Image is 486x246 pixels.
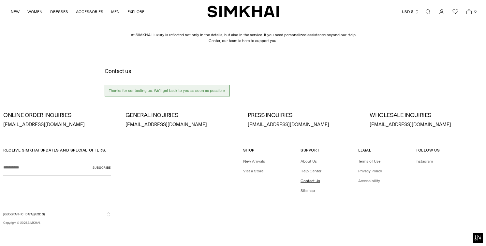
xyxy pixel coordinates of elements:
[435,5,448,18] a: Go to the account page
[127,5,144,19] a: EXPLORE
[416,148,440,152] span: Follow Us
[207,5,279,18] a: SIMKHAI
[421,5,434,18] a: Open search modal
[243,169,263,173] a: Vist a Store
[111,5,120,19] a: MEN
[449,5,462,18] a: Wishlist
[402,5,419,19] button: USD $
[358,159,380,164] a: Terms of Use
[5,221,66,241] iframe: Sign Up via Text for Offers
[416,159,433,164] a: Instagram
[129,17,357,24] h2: Contact us
[358,169,382,173] a: Privacy Policy
[370,121,483,128] p: [EMAIL_ADDRESS][DOMAIN_NAME]
[248,112,361,119] h3: PRESS INQUIRIES
[28,221,40,224] a: SIMKHAI
[301,169,321,173] a: Help Center
[301,188,315,193] a: Sitemap
[3,221,111,225] p: Copyright © 2025, .
[125,112,239,119] h3: GENERAL INQUIRIES
[301,148,319,152] span: Support
[358,148,372,152] span: Legal
[129,32,357,61] p: At SIMKHAI, luxury is reflected not only in the details, but also in the service. If you need per...
[3,212,111,217] button: [GEOGRAPHIC_DATA] (USD $)
[3,148,106,152] span: RECEIVE SIMKHAI UPDATES AND SPECIAL OFFERS:
[105,85,230,96] span: Thanks for contacting us. We'll get back to you as soon as possible.
[125,121,239,128] p: [EMAIL_ADDRESS][DOMAIN_NAME]
[358,179,380,183] a: Accessibility
[243,148,255,152] span: Shop
[93,160,111,176] button: Subscribe
[301,159,317,164] a: About Us
[50,5,68,19] a: DRESSES
[76,5,103,19] a: ACCESSORIES
[248,121,361,128] p: [EMAIL_ADDRESS][DOMAIN_NAME]
[243,159,265,164] a: New Arrivals
[27,5,42,19] a: WOMEN
[301,179,320,183] a: Contact Us
[472,8,478,14] span: 0
[370,112,483,119] h3: WHOLESALE INQUIRIES
[3,112,116,119] h3: ONLINE ORDER INQUIRIES
[11,5,20,19] a: NEW
[463,5,476,18] a: Open cart modal
[105,68,382,74] h2: Contact us
[3,121,116,128] p: [EMAIL_ADDRESS][DOMAIN_NAME]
